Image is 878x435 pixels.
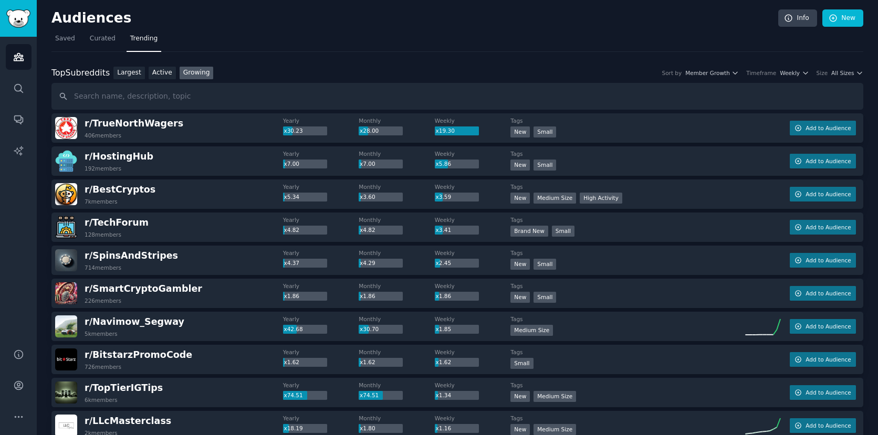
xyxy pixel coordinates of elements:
span: x74.51 [360,392,379,398]
a: New [822,9,863,27]
dt: Weekly [435,150,511,157]
span: Saved [55,34,75,44]
button: All Sizes [831,69,863,77]
img: BitstarzPromoCode [55,348,77,370]
dt: Tags [510,117,738,124]
span: x19.30 [436,128,455,134]
dt: Tags [510,348,738,356]
span: x3.60 [360,194,375,200]
button: Weekly [780,69,809,77]
div: Size [817,69,828,77]
span: Add to Audience [806,224,851,231]
span: x18.19 [284,425,302,431]
div: Small [534,259,556,270]
dt: Monthly [359,381,435,389]
button: Add to Audience [790,154,856,168]
dt: Yearly [283,183,359,190]
div: New [510,391,530,402]
span: x1.86 [360,293,375,299]
span: r/ BestCryptos [85,184,155,195]
div: 5k members [85,330,118,337]
span: x74.51 [284,392,302,398]
div: 726 members [85,363,121,370]
span: x1.85 [436,326,452,332]
a: Curated [86,30,119,52]
button: Add to Audience [790,253,856,268]
dt: Yearly [283,381,359,389]
dt: Monthly [359,117,435,124]
span: Add to Audience [806,124,851,132]
button: Add to Audience [790,418,856,433]
a: Trending [127,30,161,52]
div: Small [534,160,556,171]
div: 714 members [85,264,121,271]
dt: Weekly [435,183,511,190]
dt: Weekly [435,249,511,257]
dt: Yearly [283,348,359,356]
span: Add to Audience [806,389,851,396]
span: x4.82 [284,227,299,233]
div: 6k members [85,396,118,404]
span: x1.34 [436,392,452,398]
span: Add to Audience [806,323,851,330]
div: Small [534,292,556,303]
dt: Yearly [283,249,359,257]
span: Weekly [780,69,800,77]
span: Add to Audience [806,356,851,363]
dt: Tags [510,249,738,257]
span: x30.70 [360,326,379,332]
span: x1.80 [360,425,375,431]
span: Curated [90,34,116,44]
img: SmartCryptoGambler [55,282,77,304]
dt: Tags [510,150,738,157]
div: Medium Size [534,424,576,435]
img: BestCryptos [55,183,77,205]
span: Add to Audience [806,157,851,165]
span: r/ SpinsAndStripes [85,250,178,261]
dt: Yearly [283,216,359,224]
dt: Weekly [435,415,511,422]
img: TechForum [55,216,77,238]
span: x1.62 [436,359,452,365]
span: x30.23 [284,128,302,134]
span: Add to Audience [806,190,851,198]
button: Add to Audience [790,121,856,135]
div: Small [552,226,574,237]
span: x3.59 [436,194,452,200]
span: x1.62 [360,359,375,365]
span: x5.34 [284,194,299,200]
input: Search name, description, topic [51,83,863,110]
span: x1.86 [436,293,452,299]
dt: Monthly [359,216,435,224]
span: x42.68 [284,326,302,332]
button: Add to Audience [790,352,856,367]
span: x1.62 [284,359,299,365]
span: x1.86 [284,293,299,299]
div: 128 members [85,231,121,238]
img: TopTierIGTips [55,381,77,404]
span: Trending [130,34,158,44]
span: x4.29 [360,260,375,266]
dt: Weekly [435,117,511,124]
a: Active [149,67,176,80]
span: r/ TopTierIGTips [85,383,163,393]
span: x28.00 [360,128,379,134]
dt: Monthly [359,282,435,290]
a: Saved [51,30,79,52]
h2: Audiences [51,10,778,27]
dt: Tags [510,216,738,224]
div: 406 members [85,132,121,139]
div: Medium Size [510,325,553,336]
img: HostingHub [55,150,77,172]
div: 7k members [85,198,118,205]
dt: Monthly [359,183,435,190]
div: 226 members [85,297,121,304]
dt: Yearly [283,315,359,323]
div: Medium Size [534,193,576,204]
dt: Monthly [359,348,435,356]
div: New [510,160,530,171]
div: Small [510,358,533,369]
dt: Monthly [359,249,435,257]
dt: Weekly [435,348,511,356]
dt: Weekly [435,315,511,323]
